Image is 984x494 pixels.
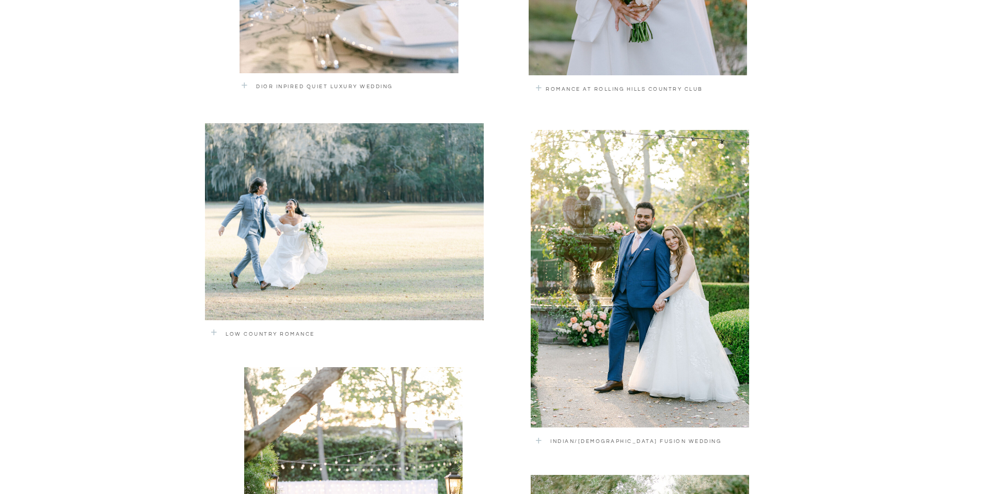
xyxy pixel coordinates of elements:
a: + [535,77,556,108]
a: Low Country Romance [226,330,420,342]
a: Indian/[DEMOGRAPHIC_DATA] Fusion Wedding [550,437,744,449]
a: + [241,74,262,105]
a: + [535,430,556,460]
a: romance at rolling hills country club [546,85,740,100]
a: + [211,321,231,352]
a: dior inpired quiet luxury wedding [256,82,450,97]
